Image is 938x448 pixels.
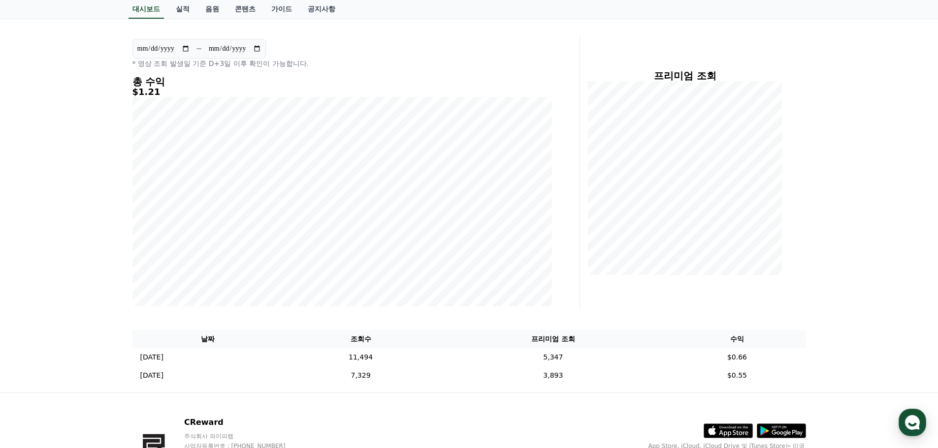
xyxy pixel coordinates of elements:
[140,352,163,362] p: [DATE]
[132,87,552,97] h5: $1.21
[438,366,668,385] td: 3,893
[65,312,127,336] a: 대화
[284,366,438,385] td: 7,329
[668,366,806,385] td: $0.55
[31,327,37,334] span: 홈
[588,70,782,81] h4: 프리미엄 조회
[184,432,304,440] p: 주식회사 와이피랩
[438,330,668,348] th: 프리미엄 조회
[152,327,164,334] span: 설정
[132,76,552,87] h4: 총 수익
[284,348,438,366] td: 11,494
[438,348,668,366] td: 5,347
[90,327,102,335] span: 대화
[132,59,552,68] p: * 영상 조회 발생일 기준 D+3일 이후 확인이 가능합니다.
[284,330,438,348] th: 조회수
[184,417,304,428] p: CReward
[127,312,189,336] a: 설정
[132,330,284,348] th: 날짜
[3,312,65,336] a: 홈
[196,43,202,55] p: ~
[668,348,806,366] td: $0.66
[140,370,163,381] p: [DATE]
[668,330,806,348] th: 수익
